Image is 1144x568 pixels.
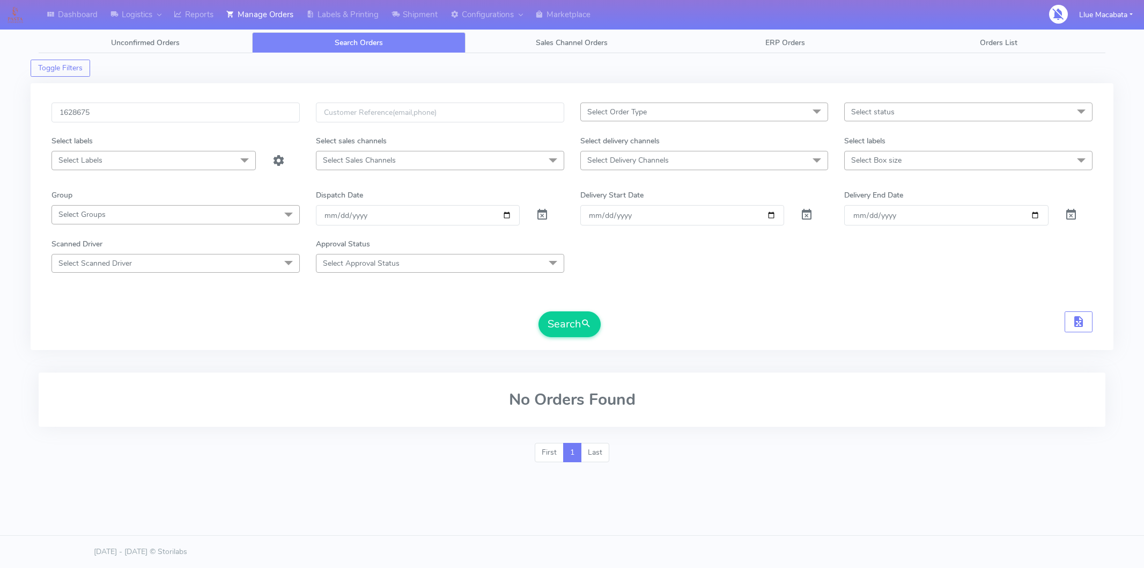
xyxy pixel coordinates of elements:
label: Select sales channels [316,135,387,147]
button: Llue Macabata [1071,4,1141,26]
label: Select labels [844,135,885,147]
span: Select Scanned Driver [58,258,132,268]
span: Search Orders [335,38,383,48]
button: Toggle Filters [31,60,90,77]
span: Sales Channel Orders [536,38,608,48]
button: Search [538,311,601,337]
span: Select Sales Channels [323,155,396,165]
h2: No Orders Found [51,391,1093,409]
label: Select delivery channels [580,135,660,147]
span: ERP Orders [765,38,805,48]
label: Delivery End Date [844,190,903,201]
label: Group [51,190,72,201]
span: Orders List [980,38,1017,48]
span: Select Groups [58,209,106,220]
input: Order Id [51,103,300,122]
label: Scanned Driver [51,238,102,250]
label: Approval Status [316,238,370,250]
a: 1 [563,443,581,462]
span: Select Box size [851,155,902,165]
span: Select Approval Status [323,258,400,268]
span: Select Delivery Channels [587,155,669,165]
ul: Tabs [39,32,1105,53]
span: Unconfirmed Orders [111,38,180,48]
label: Delivery Start Date [580,190,644,201]
span: Select Labels [58,155,102,165]
input: Customer Reference(email,phone) [316,103,564,122]
span: Select Order Type [587,107,647,117]
span: Select status [851,107,895,117]
label: Select labels [51,135,93,147]
label: Dispatch Date [316,190,363,201]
